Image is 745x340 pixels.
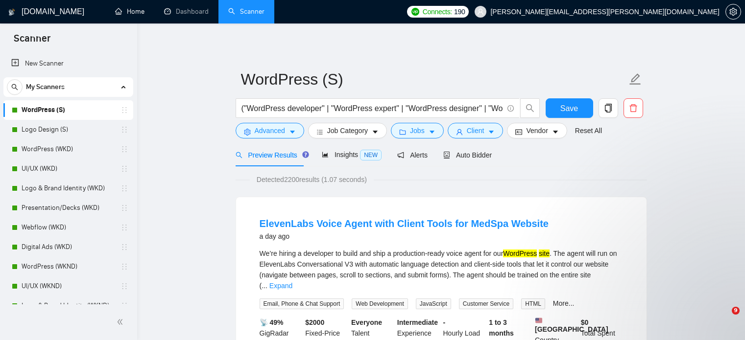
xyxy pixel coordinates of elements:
[352,298,408,309] span: Web Development
[521,298,545,309] span: HTML
[228,7,264,16] a: searchScanner
[467,125,484,136] span: Client
[260,318,284,326] b: 📡 49%
[391,123,444,138] button: folderJobscaret-down
[397,318,438,326] b: Intermediate
[477,8,484,15] span: user
[372,128,379,136] span: caret-down
[117,317,126,327] span: double-left
[599,104,618,113] span: copy
[236,152,242,159] span: search
[11,54,125,73] a: New Scanner
[164,7,209,16] a: dashboardDashboard
[539,249,550,257] mark: site
[308,123,387,138] button: barsJob Categorycaret-down
[22,218,115,237] a: Webflow (WKD)
[115,7,144,16] a: homeHome
[397,152,404,159] span: notification
[360,150,382,160] span: NEW
[410,125,425,136] span: Jobs
[241,102,503,114] input: Search Freelance Jobs...
[397,151,428,159] span: Alerts
[22,276,115,296] a: UI/UX (WKND)
[553,299,575,307] a: More...
[546,98,593,118] button: Save
[7,84,22,91] span: search
[416,298,451,309] span: JavaScript
[22,120,115,139] a: Logo Design (S)
[599,98,618,118] button: copy
[269,282,292,290] a: Expand
[624,98,643,118] button: delete
[575,125,602,136] a: Reset All
[535,317,542,324] img: 🇺🇸
[521,104,539,113] span: search
[255,125,285,136] span: Advanced
[443,318,446,326] b: -
[301,150,310,159] div: Tooltip anchor
[322,151,382,159] span: Insights
[305,318,324,326] b: $ 2000
[236,123,304,138] button: settingAdvancedcaret-down
[289,128,296,136] span: caret-down
[489,318,514,337] b: 1 to 3 months
[443,152,450,159] span: robot
[120,282,128,290] span: holder
[507,105,514,112] span: info-circle
[260,218,549,229] a: ElevenLabs Voice Agent with Client Tools for MedSpa Website
[260,230,549,242] div: a day ago
[120,106,128,114] span: holder
[3,54,133,73] li: New Scanner
[488,128,495,136] span: caret-down
[459,298,513,309] span: Customer Service
[399,128,406,136] span: folder
[560,102,578,114] span: Save
[120,204,128,212] span: holder
[725,8,741,16] a: setting
[120,184,128,192] span: holder
[732,307,740,315] span: 9
[120,263,128,271] span: holder
[7,79,23,95] button: search
[423,6,452,17] span: Connects:
[120,165,128,173] span: holder
[503,249,537,257] mark: WordPress
[443,151,492,159] span: Auto Bidder
[456,128,463,136] span: user
[260,248,623,291] div: We’re hiring a developer to build and ship a production-ready voice agent for our . The agent wil...
[120,126,128,134] span: holder
[448,123,504,138] button: userClientcaret-down
[22,237,115,257] a: Digital Ads (WKD)
[327,125,368,136] span: Job Category
[454,6,465,17] span: 190
[535,317,608,333] b: [GEOGRAPHIC_DATA]
[241,67,627,91] input: Scanner name...
[120,243,128,251] span: holder
[22,257,115,276] a: WordPress (WKND)
[120,145,128,153] span: holder
[22,100,115,120] a: WordPress (S)
[629,73,642,86] span: edit
[507,123,567,138] button: idcardVendorcaret-down
[26,77,65,97] span: My Scanners
[351,318,382,326] b: Everyone
[624,104,643,113] span: delete
[250,174,374,185] span: Detected 2200 results (1.07 seconds)
[520,98,540,118] button: search
[22,179,115,198] a: Logo & Brand Identity (WKD)
[22,296,115,316] a: Logo & Brand Identity (WKND)
[712,307,735,330] iframe: Intercom live chat
[725,4,741,20] button: setting
[244,128,251,136] span: setting
[515,128,522,136] span: idcard
[429,128,435,136] span: caret-down
[262,282,267,290] span: ...
[581,318,589,326] b: $ 0
[120,302,128,310] span: holder
[22,139,115,159] a: WordPress (WKD)
[6,31,58,52] span: Scanner
[236,151,306,159] span: Preview Results
[22,198,115,218] a: Presentation/Decks (WKD)
[411,8,419,16] img: upwork-logo.png
[322,151,329,158] span: area-chart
